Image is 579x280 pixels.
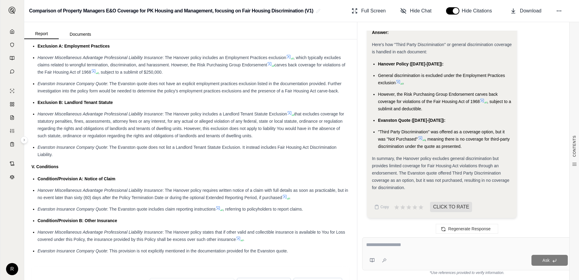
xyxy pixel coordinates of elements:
button: Documents [59,29,102,39]
span: , referring to policyholders to report claims. [223,207,303,212]
span: . [243,237,244,242]
span: Hide Chat [410,7,432,15]
span: , meaning there is no coverage for third-party discrimination under the quote as presented. [378,137,510,149]
span: Evanston Insurance Company Quote [38,81,107,86]
button: Regenerate Response [436,224,498,234]
span: Hanover Miscellaneous Advantage Professional Liability Insurance [38,188,163,193]
span: : The Evanston quote does not list a Landlord Tenant Statute Exclusion. It instead includes Fair ... [38,145,336,157]
span: : The Hanover policy includes an Employment Practices exclusion [163,55,286,60]
div: R [6,263,18,275]
a: Claim Coverage [4,112,20,124]
span: Hanover Miscellaneous Advantage Professional Liability Insurance [38,230,163,235]
a: Policy Comparisons [4,98,20,110]
div: *Use references provided to verify information. [362,270,572,275]
span: Condition/Provision A: Notice of Claim [38,176,115,181]
a: Custom Report [4,125,20,137]
a: Chat [4,65,20,78]
strong: Answer: [372,30,389,35]
a: Prompt Library [4,52,20,64]
button: Report [24,29,59,39]
img: Expand sidebar [8,7,16,14]
a: Legal Search Engine [4,171,20,183]
span: However, the Risk Purchasing Group Endorsement carves back coverage for violations of the Fair Ho... [378,92,498,104]
span: General discrimination is excluded under the Employment Practices exclusion [378,73,505,85]
span: Exclusion B: Landlord Tenant Statute [38,100,113,105]
span: . [403,80,404,85]
span: Regenerate Response [448,226,491,231]
span: Evanston Insurance Company Quote [38,145,107,150]
span: , subject to a sublimit of $250,000. [98,70,163,75]
span: : The Hanover policy requires written notice of a claim with full details as soon as practicable,... [38,188,348,200]
span: . [289,195,291,200]
span: : The Evanston quote does not have an explicit employment practices exclusion listed in the docum... [38,81,342,93]
span: Evanston Quote ([DATE]-[DATE]): [378,118,445,123]
span: : The Hanover policy states that if other valid and collectible insurance is available to You for... [38,230,345,242]
h2: Comparison of Property Managers E&O Coverage for PK Housing and Management, focusing on Fair Hous... [29,5,313,16]
span: Copy [380,205,389,209]
span: "Third Party Discrimination" was offered as a coverage option, but it was "Not Purchased" [378,129,505,142]
span: : The Hanover policy includes a Landlord Tenant Statute Exclusion [163,112,287,116]
a: Home [4,25,20,38]
span: CLICK TO RATE [430,202,472,212]
span: Full Screen [361,7,386,15]
span: Hide Citations [462,7,496,15]
span: Ask [542,258,549,263]
span: Download [520,7,541,15]
button: Copy [372,201,391,213]
span: , subject to a sublimit and deductible. [378,99,511,111]
span: : The Evanston quote includes claim reporting instructions [107,207,216,212]
button: Hide Chat [398,5,434,17]
span: In summary, the Hanover policy excludes general discrimination but provides limited coverage for ... [372,156,509,190]
span: Hanover Policy ([DATE]-[DATE]): [378,62,443,66]
span: CONTENTS [572,135,577,157]
span: Here's how "Third Party Discrimination" or general discrimination coverage is handled in each doc... [372,42,512,54]
button: Download [508,5,544,17]
span: Exclusion A: Employment Practices [38,44,110,48]
strong: V. Conditions [31,164,58,169]
button: Expand sidebar [6,4,18,16]
button: Ask [531,255,568,266]
button: Expand sidebar [21,136,28,144]
span: Hanover Miscellaneous Advantage Professional Liability Insurance [38,112,163,116]
a: Contract Analysis [4,158,20,170]
button: Full Screen [349,5,388,17]
span: Hanover Miscellaneous Advantage Professional Liability Insurance [38,55,163,60]
span: Evanston Insurance Company Quote [38,207,107,212]
span: Condition/Provision B: Other Insurance [38,218,117,223]
a: Single Policy [4,85,20,97]
span: : This provision is not explicitly mentioned in the documentation provided for the Evanston quote. [107,248,288,253]
a: Documents Vault [4,39,20,51]
a: Coverage Table [4,138,20,150]
span: Evanston Insurance Company Quote [38,248,107,253]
